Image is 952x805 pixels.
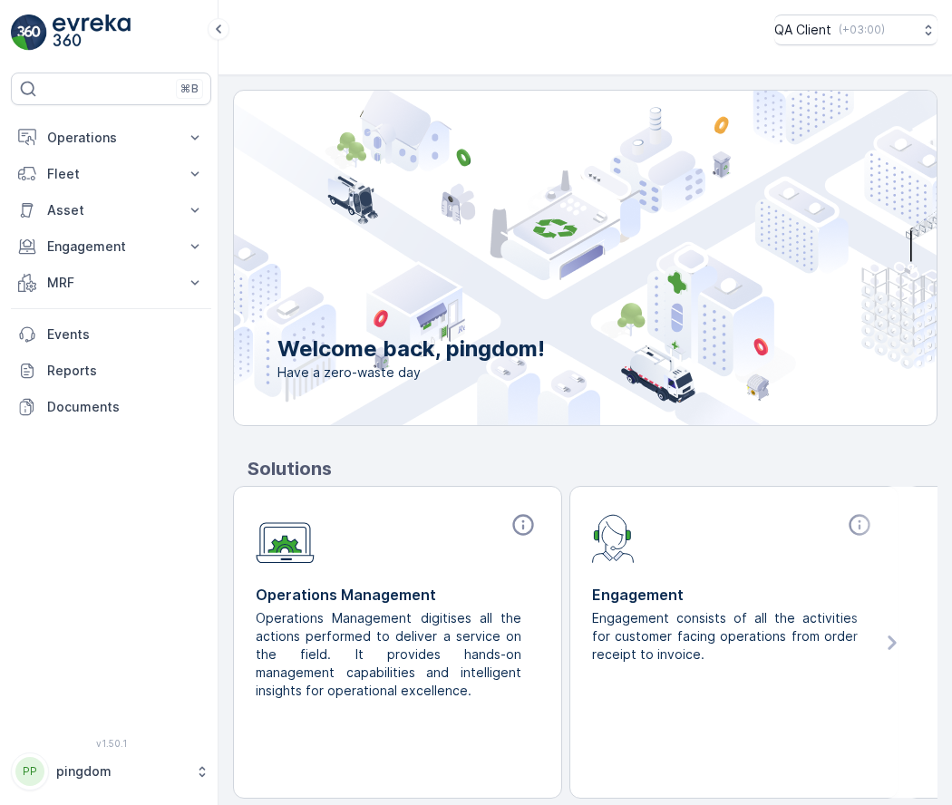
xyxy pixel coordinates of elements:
p: ⌘B [180,82,199,96]
p: pingdom [56,762,186,781]
p: MRF [47,274,175,292]
button: Asset [11,192,211,228]
p: ( +03:00 ) [839,23,885,37]
p: Engagement [47,238,175,256]
p: QA Client [774,21,831,39]
p: Welcome back, pingdom! [277,335,545,364]
button: Fleet [11,156,211,192]
p: Operations Management digitises all the actions performed to deliver a service on the field. It p... [256,609,525,700]
p: Operations [47,129,175,147]
button: Operations [11,120,211,156]
p: Operations Management [256,584,539,606]
button: PPpingdom [11,752,211,790]
p: Events [47,325,204,344]
a: Reports [11,353,211,389]
p: Reports [47,362,204,380]
img: module-icon [592,512,635,563]
img: city illustration [152,91,937,425]
button: Engagement [11,228,211,265]
p: Fleet [47,165,175,183]
span: Have a zero-waste day [277,364,545,382]
p: Engagement consists of all the activities for customer facing operations from order receipt to in... [592,609,861,664]
p: Engagement [592,584,876,606]
p: Asset [47,201,175,219]
div: PP [15,757,44,786]
span: v 1.50.1 [11,738,211,749]
p: Documents [47,398,204,416]
img: logo_light-DOdMpM7g.png [53,15,131,51]
button: QA Client(+03:00) [774,15,937,45]
p: Solutions [248,455,937,482]
a: Events [11,316,211,353]
a: Documents [11,389,211,425]
img: module-icon [256,512,315,564]
img: logo [11,15,47,51]
button: MRF [11,265,211,301]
